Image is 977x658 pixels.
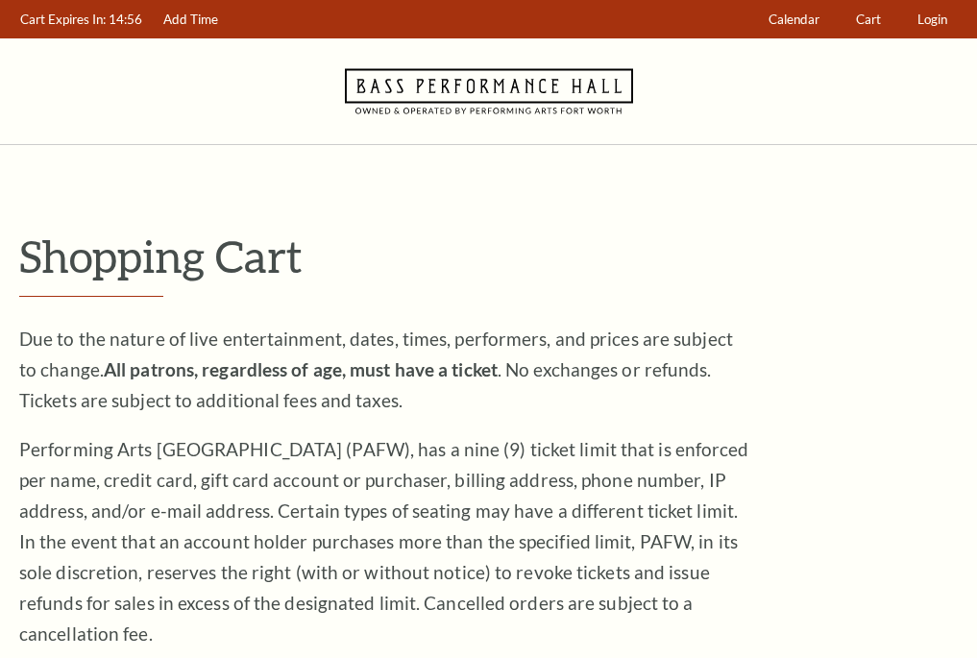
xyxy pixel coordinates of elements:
[19,434,749,649] p: Performing Arts [GEOGRAPHIC_DATA] (PAFW), has a nine (9) ticket limit that is enforced per name, ...
[917,12,947,27] span: Login
[19,232,958,280] p: Shopping Cart
[909,1,957,38] a: Login
[856,12,881,27] span: Cart
[19,328,733,411] span: Due to the nature of live entertainment, dates, times, performers, and prices are subject to chan...
[760,1,829,38] a: Calendar
[20,12,106,27] span: Cart Expires In:
[109,12,142,27] span: 14:56
[155,1,228,38] a: Add Time
[769,12,819,27] span: Calendar
[847,1,891,38] a: Cart
[104,358,498,380] strong: All patrons, regardless of age, must have a ticket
